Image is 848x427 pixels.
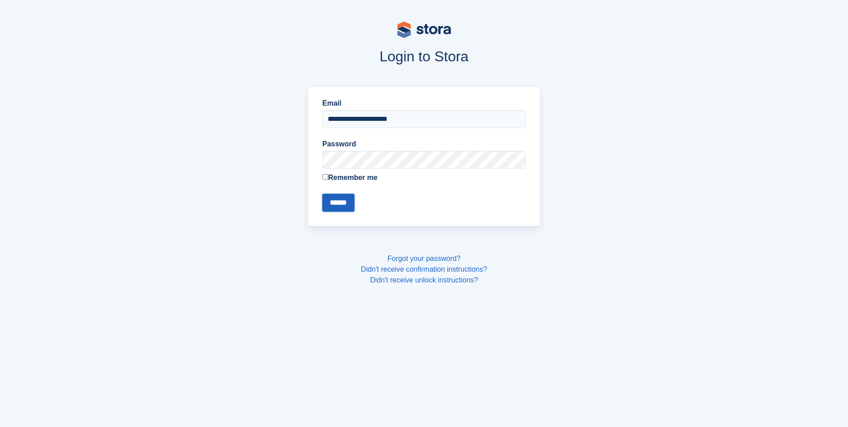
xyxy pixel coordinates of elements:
[322,98,526,109] label: Email
[370,276,478,284] a: Didn't receive unlock instructions?
[137,48,711,64] h1: Login to Stora
[322,172,526,183] label: Remember me
[322,174,328,180] input: Remember me
[361,265,487,273] a: Didn't receive confirmation instructions?
[388,255,461,262] a: Forgot your password?
[397,21,451,38] img: stora-logo-53a41332b3708ae10de48c4981b4e9114cc0af31d8433b30ea865607fb682f29.svg
[322,139,526,149] label: Password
